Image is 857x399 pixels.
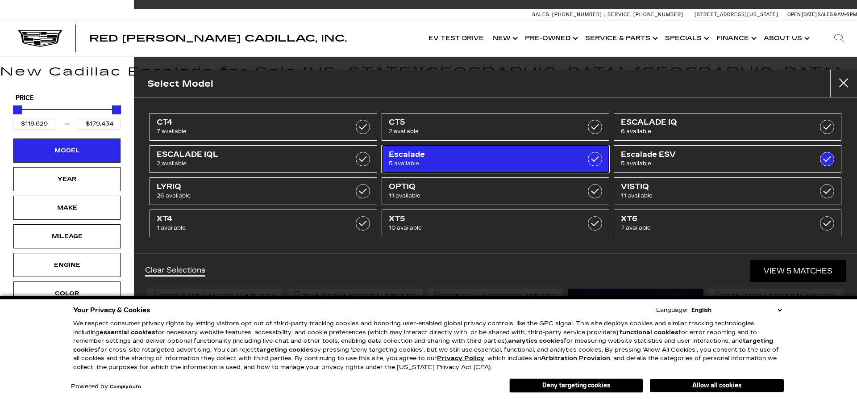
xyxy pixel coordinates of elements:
[73,304,150,316] span: Your Privacy & Cookies
[614,210,841,237] a: XT67 available
[508,337,564,344] strong: analytics cookies
[45,203,89,213] div: Make
[382,113,609,141] a: CT52 available
[621,150,802,159] span: Escalade ESV
[614,113,841,141] a: ESCALADE IQ6 available
[818,12,834,17] span: Sales:
[147,76,213,91] h2: Select Model
[89,33,347,44] span: Red [PERSON_NAME] Cadillac, Inc.
[389,214,570,223] span: XT5
[13,196,121,220] div: MakeMake
[689,306,784,315] select: Language Select
[13,139,121,163] div: ModelModel
[13,167,121,191] div: YearYear
[488,21,520,56] a: New
[18,30,62,47] img: Cadillac Dark Logo with Cadillac White Text
[621,191,802,200] span: 11 available
[157,214,338,223] span: XT4
[834,12,857,17] span: 9 AM-6 PM
[695,12,778,17] a: [STREET_ADDRESS][US_STATE]
[614,177,841,205] a: VISTIQ11 available
[389,150,570,159] span: Escalade
[45,289,89,298] div: Color
[614,145,841,173] a: Escalade ESV5 available
[13,102,121,130] div: Price
[157,150,338,159] span: ESCALADE IQL
[45,231,89,241] div: Mileage
[13,253,121,277] div: EngineEngine
[150,210,377,237] a: XT41 available
[604,12,686,17] a: Service: [PHONE_NUMBER]
[621,223,802,232] span: 7 available
[620,329,678,336] strong: functional cookies
[389,191,570,200] span: 11 available
[552,12,602,17] span: [PHONE_NUMBER]
[78,118,121,130] input: Maximum
[621,182,802,191] span: VISTIQ
[112,105,121,114] div: Maximum Price
[532,12,604,17] a: Sales: [PHONE_NUMBER]
[157,159,338,168] span: 2 available
[157,127,338,136] span: 7 available
[71,384,141,390] div: Powered by
[389,127,570,136] span: 2 available
[257,346,313,353] strong: targeting cookies
[382,177,609,205] a: OPTIQ11 available
[13,281,121,306] div: ColorColor
[830,70,857,97] button: close
[633,12,683,17] span: [PHONE_NUMBER]
[581,21,661,56] a: Service & Parts
[712,21,759,56] a: Finance
[45,260,89,270] div: Engine
[437,355,484,362] a: Privacy Policy
[759,21,812,56] a: About Us
[110,384,141,390] a: ComplyAuto
[45,146,89,155] div: Model
[150,145,377,173] a: ESCALADE IQL2 available
[45,174,89,184] div: Year
[145,266,205,277] a: Clear Selections
[13,105,22,114] div: Minimum Price
[509,378,643,393] button: Deny targeting cookies
[382,145,609,173] a: Escalade5 available
[389,118,570,127] span: CT5
[389,223,570,232] span: 10 available
[157,182,338,191] span: LYRIQ
[13,224,121,248] div: MileageMileage
[520,21,581,56] a: Pre-Owned
[100,329,155,336] strong: essential cookies
[532,12,551,17] span: Sales:
[389,159,570,168] span: 5 available
[661,21,712,56] a: Specials
[389,182,570,191] span: OPTIQ
[157,191,338,200] span: 26 available
[89,34,347,43] a: Red [PERSON_NAME] Cadillac, Inc.
[656,307,687,313] div: Language:
[621,214,802,223] span: XT6
[621,118,802,127] span: ESCALADE IQ
[157,223,338,232] span: 1 available
[787,12,817,17] span: Open [DATE]
[73,319,784,372] p: We respect consumer privacy rights by letting visitors opt out of third-party tracking cookies an...
[150,177,377,205] a: LYRIQ26 available
[541,355,610,362] strong: Arbitration Provision
[73,337,773,353] strong: targeting cookies
[382,210,609,237] a: XT510 available
[157,118,338,127] span: CT4
[150,113,377,141] a: CT47 available
[621,159,802,168] span: 5 available
[13,118,56,130] input: Minimum
[650,379,784,392] button: Allow all cookies
[750,260,846,282] a: View 5 Matches
[424,21,488,56] a: EV Test Drive
[607,12,632,17] span: Service:
[621,127,802,136] span: 6 available
[16,94,118,102] h5: Price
